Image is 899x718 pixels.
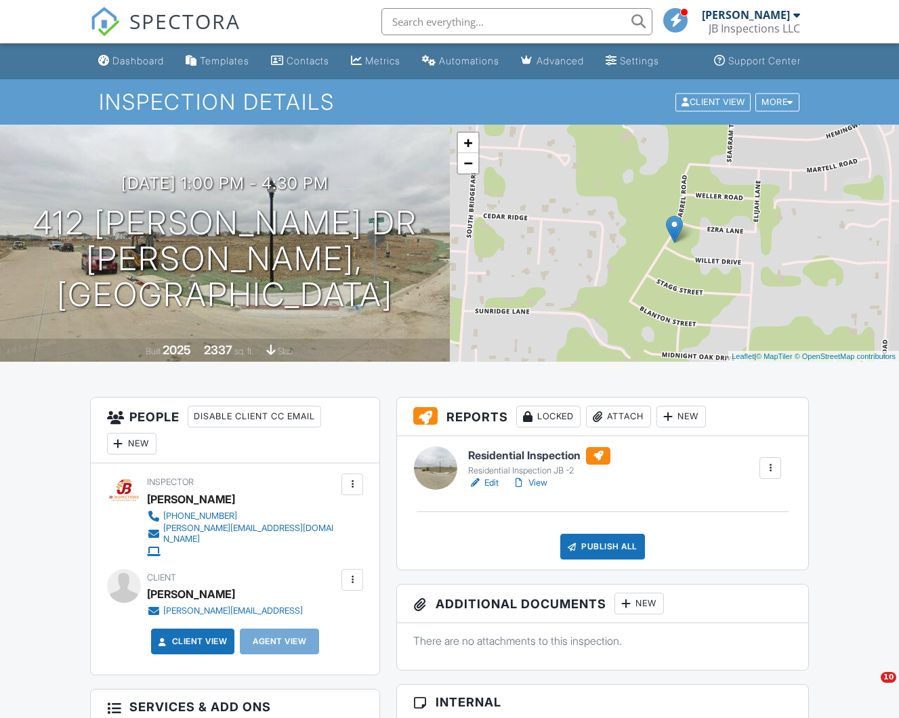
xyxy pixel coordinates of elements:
h3: [DATE] 1:00 pm - 4:30 pm [121,174,329,192]
a: © OpenStreetMap contributors [795,352,896,360]
a: [PHONE_NUMBER] [147,509,338,523]
div: New [656,406,706,427]
div: More [755,93,799,111]
div: Metrics [365,55,400,66]
div: [PERSON_NAME][EMAIL_ADDRESS] [163,606,303,616]
div: Locked [516,406,581,427]
a: Leaflet [732,352,754,360]
a: Templates [180,49,255,74]
h3: People [91,398,379,463]
div: [PHONE_NUMBER] [163,511,237,522]
h3: Additional Documents [397,585,808,623]
h1: Inspection Details [99,90,801,114]
p: There are no attachments to this inspection. [413,633,792,648]
span: Inspector [147,477,194,487]
iframe: Intercom live chat [853,672,885,704]
img: The Best Home Inspection Software - Spectora [90,7,120,37]
a: [PERSON_NAME][EMAIL_ADDRESS] [147,604,303,618]
div: Advanced [537,55,584,66]
a: Metrics [346,49,406,74]
div: Publish All [560,534,645,559]
a: Settings [600,49,665,74]
a: Client View [674,96,754,106]
div: New [107,433,156,455]
a: Edit [468,476,499,490]
span: Built [146,346,161,356]
div: Templates [200,55,249,66]
a: Zoom in [458,133,478,153]
span: 10 [881,672,896,683]
div: [PERSON_NAME] [702,8,790,22]
div: [PERSON_NAME] [147,584,235,604]
input: Search everything... [381,8,652,35]
div: New [614,593,664,614]
span: slab [278,346,293,356]
div: Contacts [287,55,329,66]
a: Contacts [266,49,335,74]
a: [PERSON_NAME][EMAIL_ADDRESS][DOMAIN_NAME] [147,523,338,545]
a: Residential Inspection Residential Inspection JB -2 [468,447,610,477]
div: Automations [439,55,499,66]
div: Client View [675,93,751,111]
div: 2025 [163,343,191,357]
div: [PERSON_NAME][EMAIL_ADDRESS][DOMAIN_NAME] [163,523,338,545]
div: Attach [586,406,651,427]
a: Dashboard [93,49,169,74]
h1: 412 [PERSON_NAME] Dr [PERSON_NAME], [GEOGRAPHIC_DATA] [22,205,428,312]
div: | [728,351,899,362]
div: [PERSON_NAME] [147,489,235,509]
a: Advanced [516,49,589,74]
a: Client View [156,635,228,648]
a: © MapTiler [756,352,793,360]
div: Settings [620,55,659,66]
div: Dashboard [112,55,164,66]
h6: Residential Inspection [468,447,610,465]
div: Support Center [728,55,801,66]
span: sq. ft. [234,346,253,356]
div: 2337 [204,343,232,357]
a: View [512,476,547,490]
a: SPECTORA [90,18,241,47]
span: SPECTORA [129,7,241,35]
div: JB Inspections LLC [709,22,800,35]
div: Residential Inspection JB -2 [468,465,610,476]
a: Zoom out [458,153,478,173]
div: Disable Client CC Email [188,406,321,427]
h3: Reports [397,398,808,436]
a: Support Center [709,49,806,74]
span: Client [147,572,176,583]
a: Automations (Basic) [417,49,505,74]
